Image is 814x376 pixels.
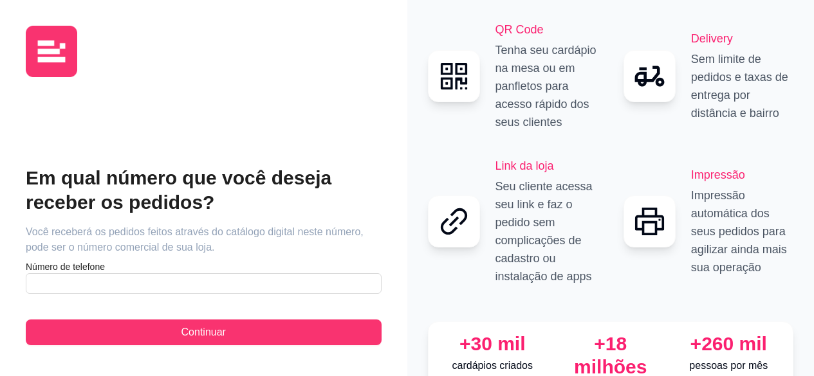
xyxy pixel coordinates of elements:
h2: QR Code [495,21,598,39]
div: +30 mil [439,332,547,355]
article: Você receberá os pedidos feitos através do catálogo digital neste número, pode ser o número comer... [26,224,382,255]
p: Tenha seu cardápio na mesa ou em panfletos para acesso rápido dos seus clientes [495,41,598,131]
p: Seu cliente acessa seu link e faz o pedido sem complicações de cadastro ou instalação de apps [495,177,598,285]
img: logo [26,26,77,77]
p: cardápios criados [439,358,547,373]
h2: Delivery [691,30,793,48]
h2: Em qual número que você deseja receber os pedidos? [26,166,382,215]
button: Continuar [26,319,382,345]
p: pessoas por mês [675,358,783,373]
h2: Link da loja [495,157,598,175]
div: +260 mil [675,332,783,355]
span: Continuar [181,325,226,340]
article: Número de telefone [26,260,382,273]
h2: Impressão [691,166,793,184]
p: Sem limite de pedidos e taxas de entrega por distância e bairro [691,50,793,122]
p: Impressão automática dos seus pedidos para agilizar ainda mais sua operação [691,186,793,276]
